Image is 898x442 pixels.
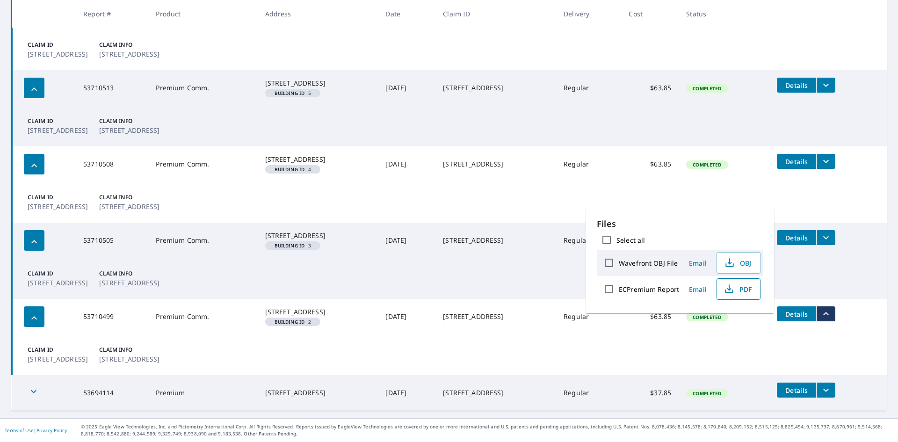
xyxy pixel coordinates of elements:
[81,423,893,437] p: © 2025 Eagle View Technologies, Inc. and Pictometry International Corp. All Rights Reserved. Repo...
[621,70,679,106] td: $63.85
[378,375,435,411] td: [DATE]
[76,375,148,411] td: 53694114
[621,299,679,334] td: $63.85
[76,146,148,182] td: 53710508
[777,383,816,398] button: detailsBtn-53694114
[435,223,556,258] td: [STREET_ADDRESS]
[619,259,678,268] label: Wavefront OBJ File
[99,278,159,288] p: [STREET_ADDRESS]
[621,375,679,411] td: $37.85
[99,354,159,364] p: [STREET_ADDRESS]
[687,85,727,92] span: Completed
[556,299,621,334] td: Regular
[148,375,257,411] td: Premium
[687,285,709,294] span: Email
[597,217,763,230] p: Files
[265,307,371,317] div: [STREET_ADDRESS]
[687,314,727,320] span: Completed
[99,346,159,354] p: Claim Info
[76,223,148,258] td: 53710505
[28,41,88,49] p: Claim ID
[28,202,88,211] p: [STREET_ADDRESS]
[99,49,159,59] p: [STREET_ADDRESS]
[777,78,816,93] button: detailsBtn-53710513
[556,223,621,258] td: Regular
[378,70,435,106] td: [DATE]
[76,70,148,106] td: 53710513
[435,70,556,106] td: [STREET_ADDRESS]
[5,428,67,433] p: |
[435,299,556,334] td: [STREET_ADDRESS]
[378,223,435,258] td: [DATE]
[717,278,760,300] button: PDF
[28,193,88,202] p: Claim ID
[687,390,727,397] span: Completed
[275,91,305,95] em: Building ID
[265,388,371,398] div: [STREET_ADDRESS]
[556,70,621,106] td: Regular
[99,117,159,125] p: Claim Info
[28,278,88,288] p: [STREET_ADDRESS]
[616,236,645,245] label: Select all
[275,319,305,324] em: Building ID
[782,157,811,166] span: Details
[378,146,435,182] td: [DATE]
[36,427,67,434] a: Privacy Policy
[148,146,257,182] td: Premium Comm.
[275,243,305,248] em: Building ID
[265,155,371,164] div: [STREET_ADDRESS]
[269,91,317,95] span: 5
[717,252,760,274] button: OBJ
[148,70,257,106] td: Premium Comm.
[269,167,317,172] span: 4
[275,167,305,172] em: Building ID
[99,202,159,211] p: [STREET_ADDRESS]
[723,283,753,295] span: PDF
[816,230,835,245] button: filesDropdownBtn-53710505
[28,346,88,354] p: Claim ID
[5,427,34,434] a: Terms of Use
[782,386,811,395] span: Details
[777,154,816,169] button: detailsBtn-53710508
[782,81,811,90] span: Details
[99,125,159,135] p: [STREET_ADDRESS]
[556,146,621,182] td: Regular
[816,154,835,169] button: filesDropdownBtn-53710508
[723,257,753,268] span: OBJ
[435,375,556,411] td: [STREET_ADDRESS]
[687,161,727,168] span: Completed
[782,233,811,242] span: Details
[269,243,317,248] span: 3
[683,256,713,270] button: Email
[265,231,371,240] div: [STREET_ADDRESS]
[782,310,811,319] span: Details
[687,259,709,268] span: Email
[269,319,317,324] span: 2
[816,306,835,321] button: filesDropdownBtn-53710499
[28,49,88,59] p: [STREET_ADDRESS]
[619,285,679,294] label: ECPremium Report
[28,117,88,125] p: Claim ID
[556,375,621,411] td: Regular
[378,299,435,334] td: [DATE]
[816,383,835,398] button: filesDropdownBtn-53694114
[28,354,88,364] p: [STREET_ADDRESS]
[28,269,88,278] p: Claim ID
[99,193,159,202] p: Claim Info
[148,299,257,334] td: Premium Comm.
[621,146,679,182] td: $63.85
[28,125,88,135] p: [STREET_ADDRESS]
[683,282,713,297] button: Email
[777,306,816,321] button: detailsBtn-53710499
[76,299,148,334] td: 53710499
[265,79,371,88] div: [STREET_ADDRESS]
[148,223,257,258] td: Premium Comm.
[435,146,556,182] td: [STREET_ADDRESS]
[777,230,816,245] button: detailsBtn-53710505
[99,269,159,278] p: Claim Info
[99,41,159,49] p: Claim Info
[816,78,835,93] button: filesDropdownBtn-53710513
